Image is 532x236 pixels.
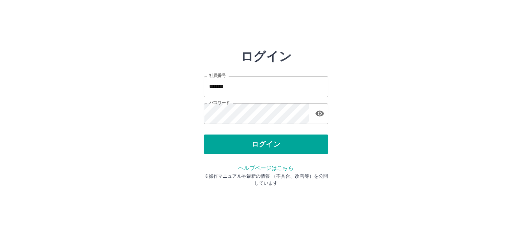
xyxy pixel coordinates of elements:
label: 社員番号 [209,73,225,79]
p: ※操作マニュアルや最新の情報 （不具合、改善等）を公開しています [204,173,328,187]
button: ログイン [204,135,328,154]
a: ヘルプページはこちら [238,165,293,171]
h2: ログイン [241,49,292,64]
label: パスワード [209,100,230,106]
